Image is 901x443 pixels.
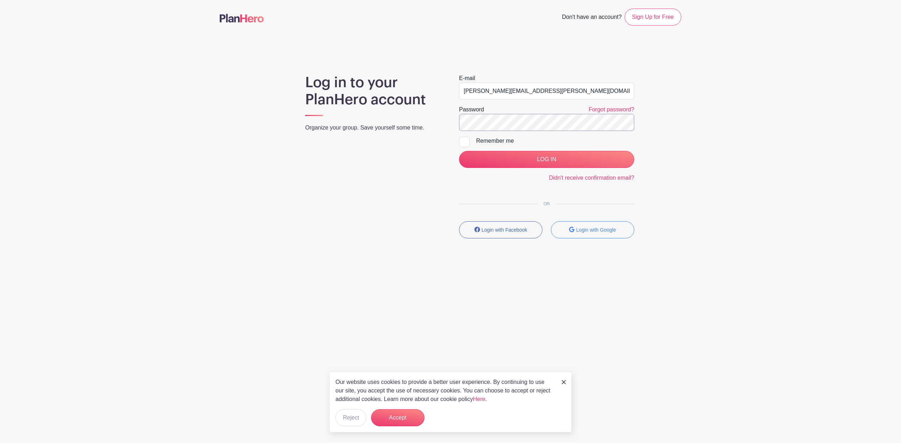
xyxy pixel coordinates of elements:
[335,409,366,426] button: Reject
[576,227,616,233] small: Login with Google
[473,396,485,402] a: Here
[625,9,681,26] a: Sign Up for Free
[305,123,442,132] p: Organize your group. Save yourself some time.
[305,74,442,108] h1: Log in to your PlanHero account
[476,137,634,145] div: Remember me
[562,10,622,26] span: Don't have an account?
[459,151,634,168] input: LOG IN
[459,83,634,100] input: e.g. julie@eventco.com
[562,380,566,384] img: close_button-5f87c8562297e5c2d7936805f587ecaba9071eb48480494691a3f1689db116b3.svg
[220,14,264,22] img: logo-507f7623f17ff9eddc593b1ce0a138ce2505c220e1c5a4e2b4648c50719b7d32.svg
[538,201,556,206] span: OR
[459,221,542,238] button: Login with Facebook
[335,378,554,404] p: Our website uses cookies to provide a better user experience. By continuing to use our site, you ...
[481,227,527,233] small: Login with Facebook
[371,409,425,426] button: Accept
[459,74,475,83] label: E-mail
[549,175,634,181] a: Didn't receive confirmation email?
[459,105,484,114] label: Password
[589,106,634,112] a: Forgot password?
[551,221,634,238] button: Login with Google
